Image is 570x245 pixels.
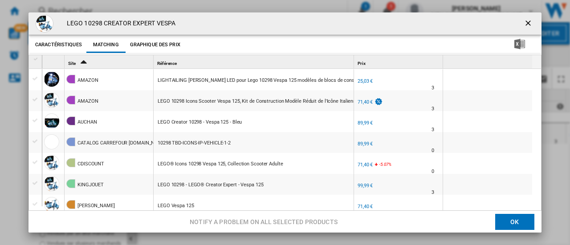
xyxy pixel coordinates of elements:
button: OK [495,214,534,230]
div: https://www.amazon.fr/Lego-10298-Vespa/dp/B09BNX43N7 [154,90,354,111]
div: 25,03 € [358,78,373,84]
div: Sort None [445,55,532,69]
div: 71,40 € [358,204,373,209]
div: LEGO® Icons 10298 Vespa 125, Collection Scooter Adulte [158,154,283,174]
div: LIGHTAILING [PERSON_NAME] LED pour Lego 10298 Vespa 125 modèles de blocs de construction – Ensemb... [158,70,449,91]
div: 89,99 € [358,141,373,147]
div: 5702017151861 [154,132,354,153]
div: Délai de livraison : 3 jours [432,209,434,218]
div: Site Sort Ascending [66,55,153,69]
div: https://www.cdiscount.com/juniors/jeux-de-construction/lego-r-icons-10298-vespa-125-collection-sc... [154,153,354,173]
span: Référence [157,61,177,66]
div: Sort None [44,55,64,69]
div: 89,99 € [358,120,373,126]
div: CDISCOUNT [77,154,104,174]
button: Caractéristiques [33,37,84,53]
div: Sort Ascending [66,55,153,69]
i: % [378,161,383,171]
div: 25,03 € [356,77,373,86]
div: https://www.auchan.fr/lego-creator-10298-vespa-125-bleu/pr-C1487426 [154,111,354,132]
img: gu883818_6.jpg [36,15,53,32]
span: Site [68,61,76,66]
div: LEGO Creator 10298 - Vespa 125 - Bleu [158,112,242,133]
div: Référence Sort None [155,55,354,69]
div: LEGO 10298 Icons Scooter Vespa 125, Kit de Construction Modèle Réduit de l'Icône Italienne Vintag... [158,91,478,112]
h4: LEGO 10298 CREATOR EXPERT VESPA [62,19,175,28]
div: 71,40 € [358,162,373,168]
button: Télécharger au format Excel [500,37,539,53]
div: 89,99 € [356,119,373,128]
span: Prix [358,61,366,66]
div: Délai de livraison : 0 jour [432,146,434,155]
div: [PERSON_NAME] [77,196,115,216]
div: Délai de livraison : 3 jours [432,125,434,134]
div: Prix Sort None [356,55,443,69]
div: CATALOG CARREFOUR [DOMAIN_NAME] [77,133,166,153]
button: Graphique des prix [128,37,183,53]
div: Sort None [356,55,443,69]
div: LEGO Vespa 125 [158,196,194,216]
div: 71,40 € [356,98,383,107]
div: Délai de livraison : 3 jours [432,104,434,113]
div: 10298 TBD-ICONS-IP-VEHICLE-1-2 [158,133,231,153]
div: Délai de livraison : 0 jour [432,167,434,176]
div: KINGJOUET [77,175,104,195]
div: https://www.king-jouet.com/jeu-jouet/jeux-constructions/lego-planchettes/ref-883818-10298-lego-cr... [154,174,354,194]
div: https://www.amazon.fr/LIGHTAILING-Lampe-10298-Vespa-construction/dp/B0B11QYCLK [154,69,354,90]
div: AMAZON [77,91,98,112]
div: 71,40 € [356,161,373,169]
div: 99,99 € [356,181,373,190]
div: AUCHAN [77,112,97,133]
div: Sort None [155,55,354,69]
button: getI18NText('BUTTONS.CLOSE_DIALOG') [520,15,538,32]
span: -5.07 [379,162,388,167]
div: Délai de livraison : 3 jours [432,188,434,197]
div: LEGO 10298 - LEGO® Creator Expert - Vespa 125 [158,175,264,195]
div: Délai de livraison : 3 jours [432,84,434,92]
div: https://www.e.leclerc/fp/vespa-125-5702017151861 [154,195,354,215]
button: Notify a problem on all selected products [187,214,340,230]
button: Matching [86,37,126,53]
img: excel-24x24.png [514,39,525,49]
span: Sort Ascending [77,61,91,66]
div: 99,99 € [358,183,373,189]
img: promotionV3.png [374,98,383,105]
ng-md-icon: getI18NText('BUTTONS.CLOSE_DIALOG') [524,19,534,29]
div: 89,99 € [356,140,373,149]
md-dialog: Product popup [28,12,541,233]
div: 71,40 € [358,99,373,105]
div: AMAZON [77,70,98,91]
div: 71,40 € [356,202,373,211]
